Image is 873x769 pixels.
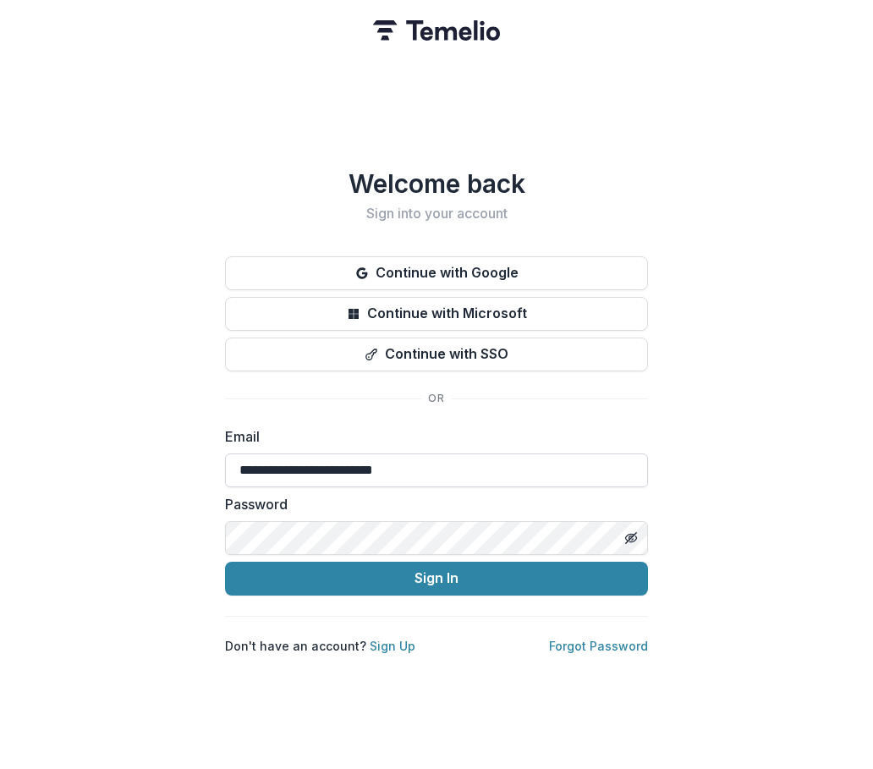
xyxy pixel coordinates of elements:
h2: Sign into your account [225,206,648,222]
h1: Welcome back [225,168,648,199]
a: Forgot Password [549,639,648,653]
label: Password [225,494,638,514]
p: Don't have an account? [225,637,415,655]
label: Email [225,426,638,447]
button: Toggle password visibility [618,525,645,552]
a: Sign Up [370,639,415,653]
img: Temelio [373,20,500,41]
button: Continue with Microsoft [225,297,648,331]
button: Sign In [225,562,648,596]
button: Continue with SSO [225,338,648,371]
button: Continue with Google [225,256,648,290]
